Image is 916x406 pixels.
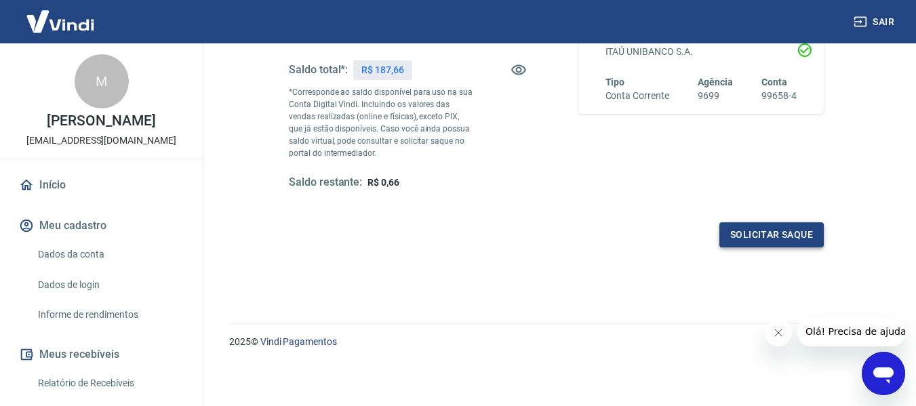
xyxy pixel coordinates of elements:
[761,77,787,87] span: Conta
[797,317,905,346] iframe: Mensagem da empresa
[719,222,824,247] button: Solicitar saque
[26,134,176,148] p: [EMAIL_ADDRESS][DOMAIN_NAME]
[33,369,186,397] a: Relatório de Recebíveis
[698,89,733,103] h6: 9699
[605,89,669,103] h6: Conta Corrente
[229,335,883,349] p: 2025 ©
[289,63,348,77] h5: Saldo total*:
[289,176,362,190] h5: Saldo restante:
[367,177,399,188] span: R$ 0,66
[16,211,186,241] button: Meu cadastro
[33,301,186,329] a: Informe de rendimentos
[16,170,186,200] a: Início
[8,9,114,20] span: Olá! Precisa de ajuda?
[75,54,129,108] div: M
[16,340,186,369] button: Meus recebíveis
[47,114,155,128] p: [PERSON_NAME]
[605,45,797,59] h6: ITAÚ UNIBANCO S.A.
[698,77,733,87] span: Agência
[761,89,797,103] h6: 99658-4
[289,86,473,159] p: *Corresponde ao saldo disponível para uso na sua Conta Digital Vindi. Incluindo os valores das ve...
[605,77,625,87] span: Tipo
[33,271,186,299] a: Dados de login
[260,336,337,347] a: Vindi Pagamentos
[33,241,186,268] a: Dados da conta
[16,1,104,42] img: Vindi
[862,352,905,395] iframe: Botão para abrir a janela de mensagens
[765,319,792,346] iframe: Fechar mensagem
[851,9,900,35] button: Sair
[361,63,404,77] p: R$ 187,66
